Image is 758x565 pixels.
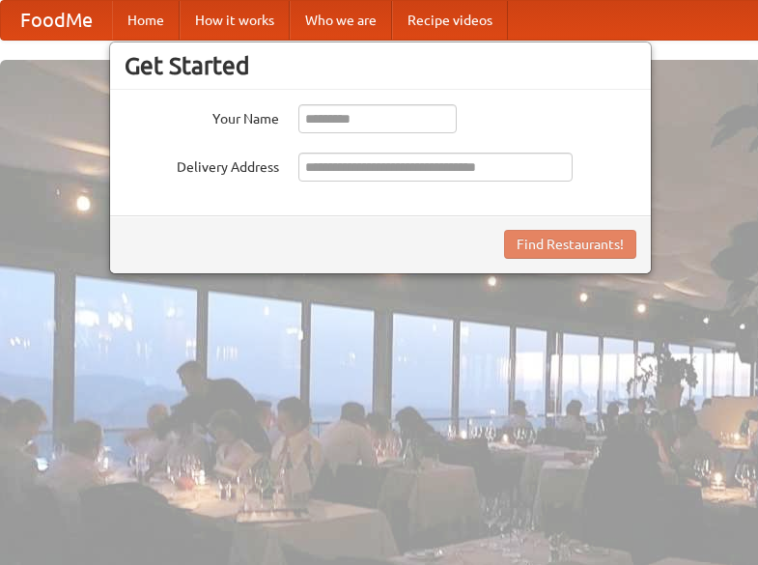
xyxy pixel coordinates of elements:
[125,104,279,128] label: Your Name
[504,230,636,259] button: Find Restaurants!
[290,1,392,40] a: Who we are
[125,153,279,177] label: Delivery Address
[125,51,636,80] h3: Get Started
[180,1,290,40] a: How it works
[392,1,508,40] a: Recipe videos
[1,1,112,40] a: FoodMe
[112,1,180,40] a: Home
